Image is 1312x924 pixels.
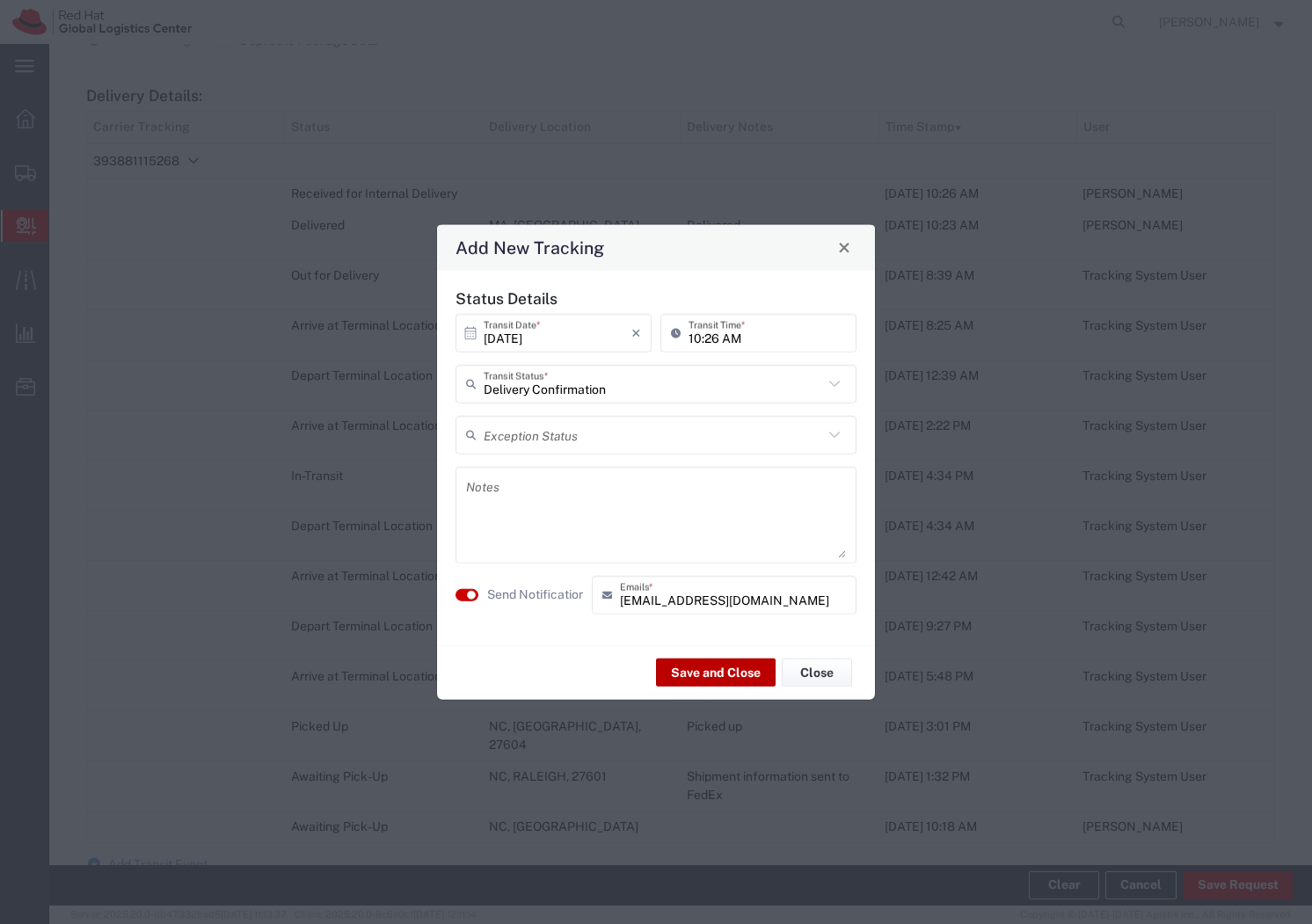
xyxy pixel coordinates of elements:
[832,235,856,259] button: Close
[782,658,852,687] button: Close
[487,586,586,604] label: Send Notification
[656,658,776,687] button: Save and Close
[456,288,856,307] h5: Status Details
[631,318,641,346] i: ×
[487,586,583,604] agx-label: Send Notification
[456,235,604,260] h4: Add New Tracking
